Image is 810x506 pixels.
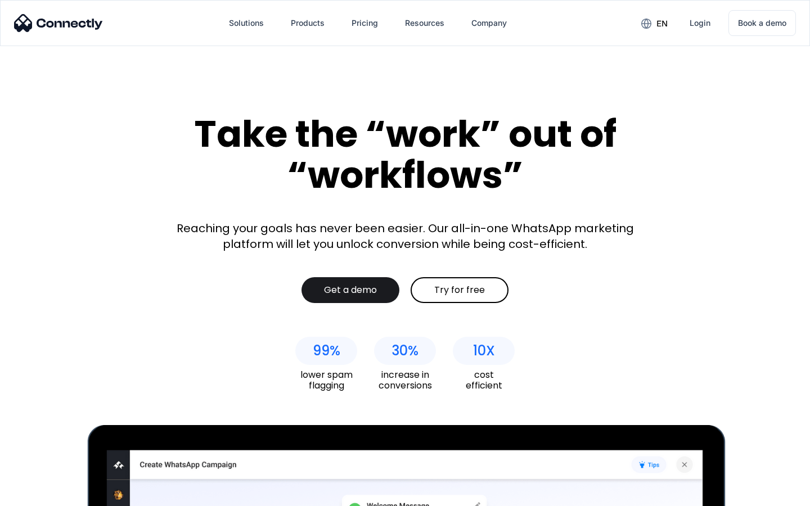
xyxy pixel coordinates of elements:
[343,10,387,37] a: Pricing
[229,15,264,31] div: Solutions
[471,15,507,31] div: Company
[728,10,796,36] a: Book a demo
[411,277,508,303] a: Try for free
[473,343,495,359] div: 10X
[169,220,641,252] div: Reaching your goals has never been easier. Our all-in-one WhatsApp marketing platform will let yo...
[656,16,668,31] div: en
[324,284,377,296] div: Get a demo
[301,277,399,303] a: Get a demo
[374,369,436,391] div: increase in conversions
[391,343,418,359] div: 30%
[681,10,719,37] a: Login
[152,114,658,195] div: Take the “work” out of “workflows”
[295,369,357,391] div: lower spam flagging
[14,14,103,32] img: Connectly Logo
[453,369,515,391] div: cost efficient
[434,284,485,296] div: Try for free
[405,15,444,31] div: Resources
[291,15,325,31] div: Products
[313,343,340,359] div: 99%
[690,15,710,31] div: Login
[352,15,378,31] div: Pricing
